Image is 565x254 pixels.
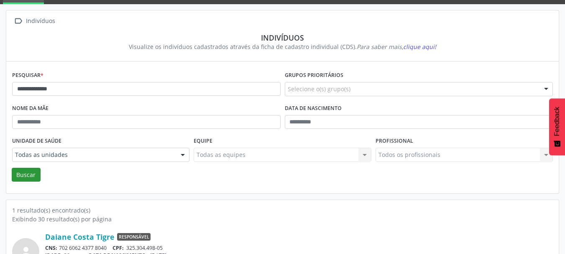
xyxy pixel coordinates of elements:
[12,102,49,115] label: Nome da mãe
[12,206,553,215] div: 1 resultado(s) encontrado(s)
[126,244,163,251] span: 325.304.498-05
[285,102,342,115] label: Data de nascimento
[12,215,553,223] div: Exibindo 30 resultado(s) por página
[376,135,413,148] label: Profissional
[12,69,43,82] label: Pesquisar
[45,244,553,251] div: 702 6062 4377 8040
[288,85,350,93] span: Selecione o(s) grupo(s)
[18,33,547,42] div: Indivíduos
[12,135,61,148] label: Unidade de saúde
[12,15,24,27] i: 
[45,244,57,251] span: CNS:
[285,69,343,82] label: Grupos prioritários
[12,15,56,27] a:  Indivíduos
[549,98,565,155] button: Feedback - Mostrar pesquisa
[403,43,436,51] span: clique aqui!
[194,135,212,148] label: Equipe
[553,107,561,136] span: Feedback
[15,151,172,159] span: Todas as unidades
[357,43,436,51] i: Para saber mais,
[24,15,56,27] div: Indivíduos
[45,232,114,241] a: Daiane Costa Tigre
[12,168,41,182] button: Buscar
[112,244,124,251] span: CPF:
[117,233,151,241] span: Responsável
[18,42,547,51] div: Visualize os indivíduos cadastrados através da ficha de cadastro individual (CDS).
